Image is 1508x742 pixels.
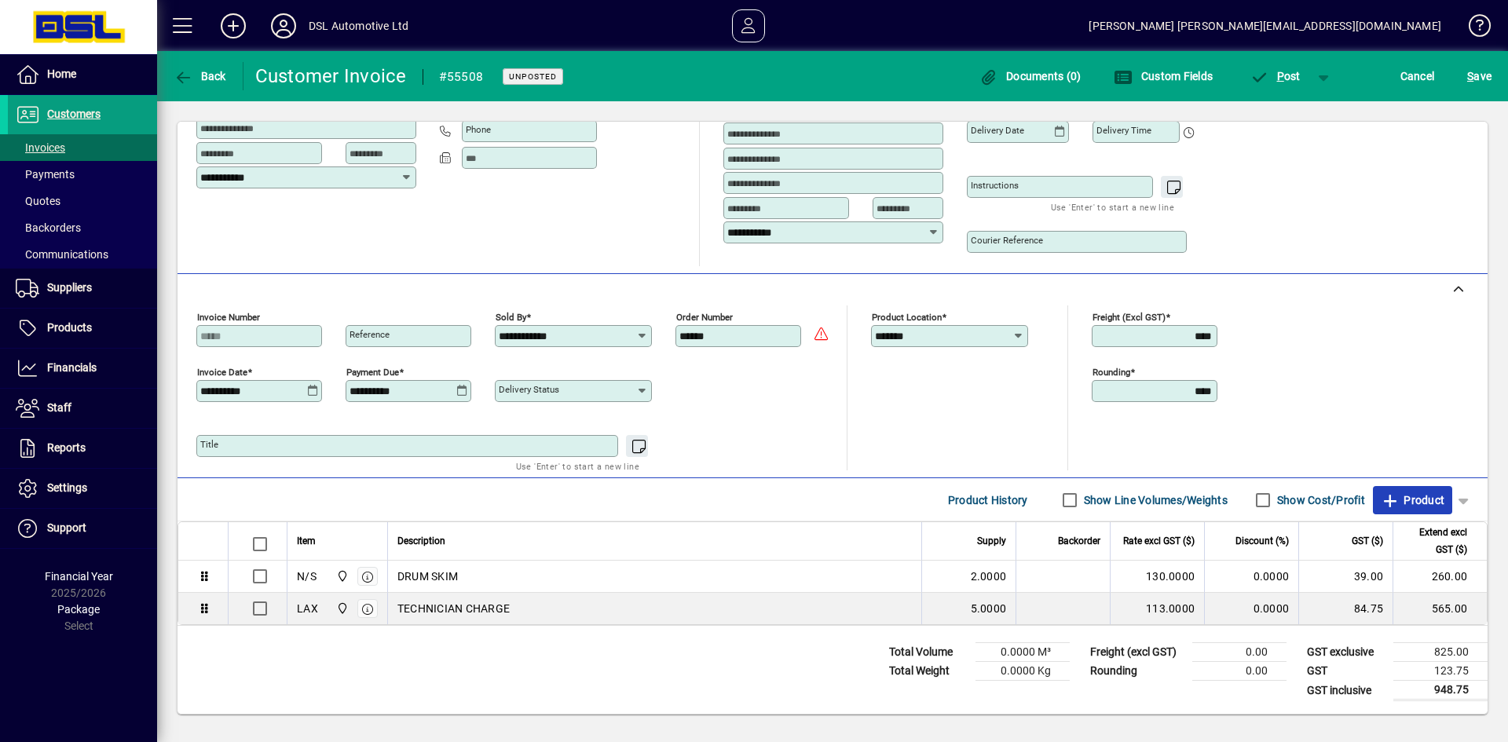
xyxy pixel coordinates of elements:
[208,12,258,40] button: Add
[197,312,260,323] mat-label: Invoice number
[1192,662,1287,681] td: 0.00
[1051,198,1174,216] mat-hint: Use 'Enter' to start a new line
[47,481,87,494] span: Settings
[439,64,484,90] div: #55508
[881,662,975,681] td: Total Weight
[8,134,157,161] a: Invoices
[881,643,975,662] td: Total Volume
[332,600,350,617] span: Central
[47,361,97,374] span: Financials
[516,457,639,475] mat-hint: Use 'Enter' to start a new line
[397,532,445,550] span: Description
[1277,70,1284,82] span: P
[8,188,157,214] a: Quotes
[509,71,557,82] span: Unposted
[1192,643,1287,662] td: 0.00
[948,488,1028,513] span: Product History
[1396,62,1439,90] button: Cancel
[1299,643,1393,662] td: GST exclusive
[8,389,157,428] a: Staff
[350,329,390,340] mat-label: Reference
[499,384,559,395] mat-label: Delivery status
[1299,681,1393,700] td: GST inclusive
[872,312,942,323] mat-label: Product location
[1400,64,1435,89] span: Cancel
[8,214,157,241] a: Backorders
[1467,64,1492,89] span: ave
[16,221,81,234] span: Backorders
[971,568,1007,584] span: 2.0000
[16,248,108,261] span: Communications
[332,568,350,585] span: Central
[1393,561,1487,593] td: 260.00
[1393,681,1488,700] td: 948.75
[47,281,92,294] span: Suppliers
[1250,70,1301,82] span: ost
[57,603,100,616] span: Package
[297,532,316,550] span: Item
[1058,532,1100,550] span: Backorder
[1242,62,1309,90] button: Post
[975,62,1085,90] button: Documents (0)
[1082,643,1192,662] td: Freight (excl GST)
[1120,568,1195,584] div: 130.0000
[1204,561,1298,593] td: 0.0000
[1082,662,1192,681] td: Rounding
[47,441,86,454] span: Reports
[1457,3,1488,54] a: Knowledge Base
[1093,367,1130,378] mat-label: Rounding
[1352,532,1383,550] span: GST ($)
[8,509,157,548] a: Support
[977,532,1006,550] span: Supply
[8,349,157,388] a: Financials
[8,55,157,94] a: Home
[8,469,157,508] a: Settings
[47,521,86,534] span: Support
[1081,492,1228,508] label: Show Line Volumes/Weights
[47,108,101,120] span: Customers
[975,662,1070,681] td: 0.0000 Kg
[397,568,458,584] span: DRUM SKIM
[8,309,157,348] a: Products
[1381,488,1444,513] span: Product
[258,12,309,40] button: Profile
[1393,662,1488,681] td: 123.75
[1274,492,1365,508] label: Show Cost/Profit
[255,64,407,89] div: Customer Invoice
[466,124,491,135] mat-label: Phone
[297,601,318,616] div: LAX
[1123,532,1195,550] span: Rate excl GST ($)
[1093,312,1166,323] mat-label: Freight (excl GST)
[16,195,60,207] span: Quotes
[16,168,75,181] span: Payments
[1393,643,1488,662] td: 825.00
[1089,13,1441,38] div: [PERSON_NAME] [PERSON_NAME][EMAIL_ADDRESS][DOMAIN_NAME]
[1298,561,1393,593] td: 39.00
[1393,593,1487,624] td: 565.00
[47,321,92,334] span: Products
[16,141,65,154] span: Invoices
[496,312,526,323] mat-label: Sold by
[157,62,243,90] app-page-header-button: Back
[1299,662,1393,681] td: GST
[975,643,1070,662] td: 0.0000 M³
[8,269,157,308] a: Suppliers
[346,367,399,378] mat-label: Payment due
[971,601,1007,616] span: 5.0000
[197,367,247,378] mat-label: Invoice date
[1463,62,1495,90] button: Save
[1373,486,1452,514] button: Product
[1114,70,1213,82] span: Custom Fields
[971,235,1043,246] mat-label: Courier Reference
[297,568,317,584] div: N/S
[1110,62,1217,90] button: Custom Fields
[309,13,408,38] div: DSL Automotive Ltd
[45,570,113,583] span: Financial Year
[971,180,1019,191] mat-label: Instructions
[47,68,76,80] span: Home
[397,601,510,616] span: TECHNICIAN CHARGE
[1298,593,1393,624] td: 84.75
[676,312,733,323] mat-label: Order number
[971,125,1024,136] mat-label: Delivery date
[1204,593,1298,624] td: 0.0000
